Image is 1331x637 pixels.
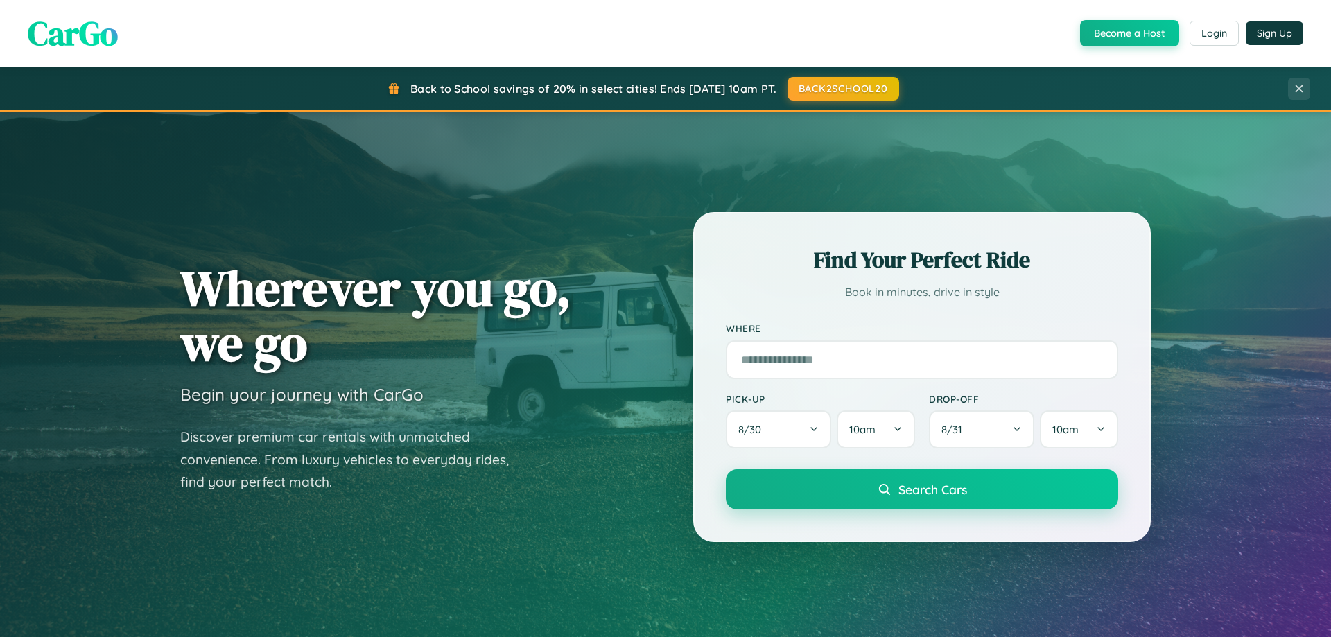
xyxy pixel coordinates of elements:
button: 8/31 [929,410,1034,448]
span: 10am [1052,423,1079,436]
button: 10am [1040,410,1118,448]
button: BACK2SCHOOL20 [788,77,899,101]
p: Book in minutes, drive in style [726,282,1118,302]
button: Search Cars [726,469,1118,509]
button: Become a Host [1080,20,1179,46]
span: CarGo [28,10,118,56]
span: Search Cars [898,482,967,497]
button: 8/30 [726,410,831,448]
button: 10am [837,410,915,448]
h1: Wherever you go, we go [180,261,571,370]
button: Login [1190,21,1239,46]
span: 8 / 30 [738,423,768,436]
h3: Begin your journey with CarGo [180,384,424,405]
span: 10am [849,423,876,436]
button: Sign Up [1246,21,1303,45]
span: 8 / 31 [941,423,969,436]
label: Where [726,323,1118,335]
span: Back to School savings of 20% in select cities! Ends [DATE] 10am PT. [410,82,776,96]
p: Discover premium car rentals with unmatched convenience. From luxury vehicles to everyday rides, ... [180,426,527,494]
h2: Find Your Perfect Ride [726,245,1118,275]
label: Pick-up [726,393,915,405]
label: Drop-off [929,393,1118,405]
